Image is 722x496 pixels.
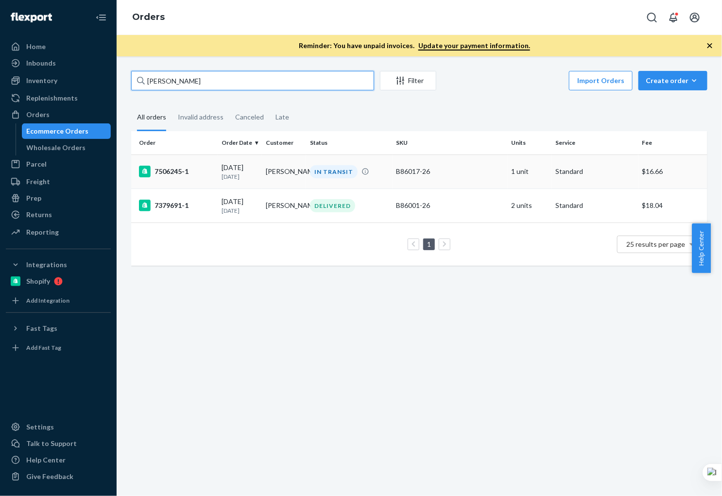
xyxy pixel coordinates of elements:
a: Ecommerce Orders [22,123,111,139]
div: Invalid address [178,104,223,130]
button: Open Search Box [642,8,662,27]
div: Inventory [26,76,57,86]
th: SKU [393,131,508,154]
a: Reporting [6,224,111,240]
th: Fee [638,131,707,154]
p: Standard [556,201,635,210]
th: Order [131,131,218,154]
div: Fast Tags [26,324,57,333]
a: Add Fast Tag [6,340,111,356]
th: Service [552,131,638,154]
a: Prep [6,190,111,206]
span: 25 results per page [627,240,686,248]
div: Ecommerce Orders [27,126,89,136]
div: Home [26,42,46,51]
td: 2 units [508,188,552,222]
button: Open account menu [685,8,705,27]
a: Replenishments [6,90,111,106]
ol: breadcrumbs [124,3,172,32]
div: Late [275,104,289,130]
th: Order Date [218,131,262,154]
a: Home [6,39,111,54]
div: Wholesale Orders [27,143,86,153]
div: Orders [26,110,50,120]
div: Create order [646,76,700,86]
div: Help Center [26,455,66,465]
td: $18.04 [638,188,707,222]
div: Replenishments [26,93,78,103]
a: Page 1 is your current page [425,240,433,248]
a: Parcel [6,156,111,172]
a: Inventory [6,73,111,88]
p: Reminder: You have unpaid invoices. [299,41,530,51]
input: Search orders [131,71,374,90]
a: Settings [6,419,111,435]
p: Standard [556,167,635,176]
button: Help Center [692,223,711,273]
td: [PERSON_NAME] [262,188,306,222]
p: [DATE] [222,206,258,215]
div: B86001-26 [396,201,504,210]
th: Units [508,131,552,154]
div: 7506245-1 [139,166,214,177]
a: Help Center [6,452,111,468]
a: Inbounds [6,55,111,71]
div: Parcel [26,159,47,169]
div: Integrations [26,260,67,270]
div: All orders [137,104,166,131]
div: Reporting [26,227,59,237]
th: Status [306,131,393,154]
a: Shopify [6,274,111,289]
div: [DATE] [222,163,258,181]
div: Add Integration [26,296,69,305]
div: [DATE] [222,197,258,215]
div: 7379691-1 [139,200,214,211]
a: Talk to Support [6,436,111,451]
a: Returns [6,207,111,222]
button: Create order [638,71,707,90]
button: Filter [380,71,436,90]
a: Orders [6,107,111,122]
div: Add Fast Tag [26,343,61,352]
div: Filter [380,76,436,86]
p: [DATE] [222,172,258,181]
td: $16.66 [638,154,707,188]
a: Wholesale Orders [22,140,111,155]
a: Add Integration [6,293,111,308]
div: Shopify [26,276,50,286]
div: Settings [26,422,54,432]
a: Update your payment information. [418,41,530,51]
button: Open notifications [664,8,683,27]
button: Give Feedback [6,469,111,484]
div: Inbounds [26,58,56,68]
div: IN TRANSIT [310,165,358,178]
a: Freight [6,174,111,189]
div: Customer [266,138,302,147]
button: Integrations [6,257,111,273]
a: Orders [132,12,165,22]
div: Give Feedback [26,472,73,481]
div: Canceled [235,104,264,130]
td: 1 unit [508,154,552,188]
div: DELIVERED [310,199,355,212]
button: Close Navigation [91,8,111,27]
div: Prep [26,193,41,203]
td: [PERSON_NAME] [262,154,306,188]
button: Import Orders [569,71,633,90]
img: Flexport logo [11,13,52,22]
div: Talk to Support [26,439,77,448]
div: Returns [26,210,52,220]
div: Freight [26,177,50,187]
div: B86017-26 [396,167,504,176]
button: Fast Tags [6,321,111,336]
